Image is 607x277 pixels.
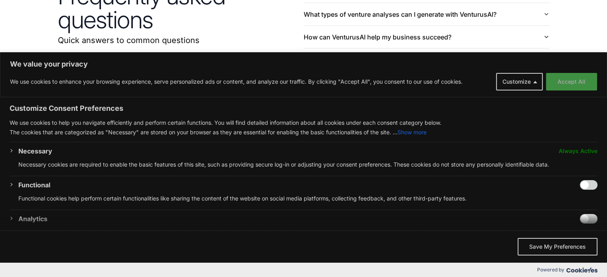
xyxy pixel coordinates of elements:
[566,267,597,273] img: Cookieyes logo
[546,73,597,90] button: Accept All
[10,59,597,69] p: We value your privacy
[10,104,123,113] span: Customize Consent Preferences
[10,128,597,137] p: The cookies that are categorized as "Necessary" are stored on your browser as they are essential ...
[10,118,597,128] p: We use cookies to help you navigate efficiently and perform certain functions. You will find deta...
[304,49,550,71] button: Who is VenturusAI for?
[304,3,550,26] button: What types of venture analyses can I generate with VenturusAI?
[18,180,50,190] button: Functional
[304,26,550,48] button: How can VenturusAI help my business succeed?
[397,128,427,137] button: Show more
[496,73,543,90] button: Customize
[18,146,52,156] button: Necessary
[18,194,597,203] p: Functional cookies help perform certain functionalities like sharing the content of the website o...
[559,146,597,156] span: Always Active
[58,35,304,46] p: Quick answers to common questions
[10,77,463,86] p: We use cookies to enhance your browsing experience, serve personalized ads or content, and analyz...
[580,180,597,190] input: Enable Functional
[18,160,597,169] p: Necessary cookies are required to enable the basic features of this site, such as providing secur...
[518,238,597,255] button: Save My Preferences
